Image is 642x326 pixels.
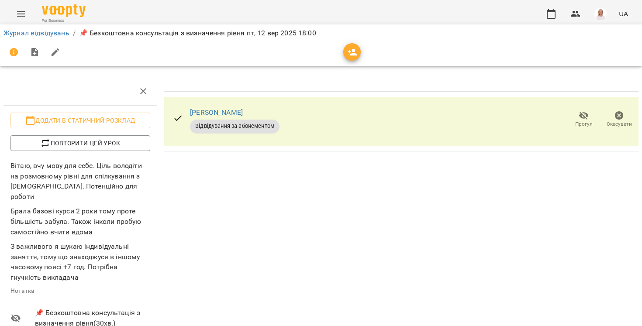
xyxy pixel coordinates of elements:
p: Брала базові курси 2 роки тому проте більшість забула. Також інколи пробую самостійно вчити вдома [10,206,150,237]
button: Прогул [566,107,601,132]
span: Скасувати [607,120,632,128]
a: Журнал відвідувань [3,29,69,37]
button: UA [615,6,632,22]
button: Повторити цей урок [10,135,150,151]
li: / [73,28,76,38]
button: Додати в статичний розклад [10,113,150,128]
p: 📌 Безкоштовна консультація з визначення рівня пт, 12 вер 2025 18:00 [79,28,316,38]
p: Вітаю, вчу мову для себе. Ціль володіти на розмовному рівні для спілкування з [DEMOGRAPHIC_DATA].... [10,161,150,202]
span: Прогул [575,120,593,128]
span: UA [619,9,628,18]
span: Відвідування за абонементом [190,122,280,130]
button: Скасувати [601,107,637,132]
p: З важливого я шукаю індивідуальні заняття, тому що знаходжуся в іншому часовому поясі +7 год. Пот... [10,241,150,282]
span: For Business [42,18,86,24]
a: [PERSON_NAME] [190,108,243,117]
p: Нотатка [10,287,150,295]
img: 7b3448e7bfbed3bd7cdba0ed84700e25.png [594,8,607,20]
button: Menu [10,3,31,24]
span: Додати в статичний розклад [17,115,143,126]
nav: breadcrumb [3,28,639,38]
span: Повторити цей урок [17,138,143,148]
img: Voopty Logo [42,4,86,17]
